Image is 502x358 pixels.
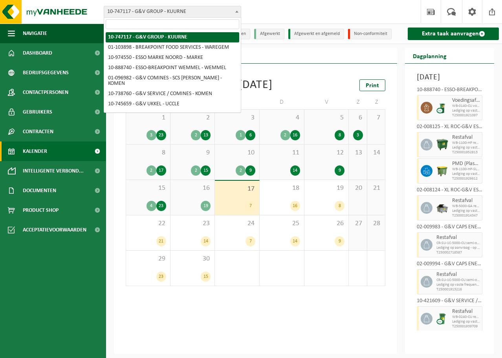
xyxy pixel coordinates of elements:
span: Documenten [23,181,56,200]
span: Restafval [452,134,480,141]
span: Lediging op vaste frequentie [452,319,480,324]
span: Voedingsafval, bevat producten van dierlijke oorsprong, onverpakt, categorie 3 [452,97,480,104]
span: 3 [219,114,255,122]
span: 8 [130,149,166,157]
span: T250002718587 [436,250,480,255]
div: 2 [191,130,201,140]
li: Afgewerkt en afgemeld [288,29,344,39]
span: 14 [371,149,381,157]
span: 10 [219,149,255,157]
span: T250001914347 [452,213,480,218]
div: 02-009994 - G&V CAPS ENERGY NV - ZEEBRUGGE [417,261,482,269]
span: CR-SU-1C-5000-CU semi-ondergr-restafval ZEEBR BLONDEELLAAN [436,241,480,246]
span: Lediging op aanvraag - op geplande route (excl. verwerking) [436,246,480,250]
span: Restafval [436,235,480,241]
div: 14 [290,236,300,246]
li: 10-745659 - G&V UKKEL - UCCLE [106,99,239,109]
span: 27 [353,219,363,228]
span: 20 [353,184,363,193]
span: 16 [174,184,211,193]
span: T250001913216 [436,287,480,292]
li: 01-096982 - G&V COMINES - SCS [PERSON_NAME] - KOMEN [106,73,239,89]
span: 15 [130,184,166,193]
span: Lediging op vaste frequentie [452,172,480,176]
h2: Dagplanning [405,48,454,63]
span: 4 [264,114,300,122]
li: 10-934401 - TOTAL ROESELARE - ROESELARE [106,109,239,119]
div: 19 [201,201,211,211]
span: 7 [371,114,381,122]
span: WB-0140-CU voedingsafval, bevat producten van dierlijke oors [452,104,480,108]
div: 13 [201,130,211,140]
div: 02-008124 - XL ROC-G&V ESSO VOGELZANG - [GEOGRAPHIC_DATA] [417,187,482,195]
td: V [304,95,349,109]
span: Navigatie [23,24,47,43]
span: 25 [264,219,300,228]
span: Dashboard [23,43,52,63]
div: 2 [280,130,290,140]
img: WB-0140-CU [436,102,448,114]
span: 24 [219,219,255,228]
span: 12 [308,149,345,157]
div: 02-009983 - G&V CAPS ENERGY NV - ZEEBRUGGE [417,224,482,232]
span: T250001926612 [452,176,480,181]
span: WB-1100-HP restafval [452,141,480,145]
span: 1 [130,114,166,122]
span: Restafval [452,308,480,315]
li: 10-747117 - G&V GROUP - KUURNE [106,32,239,42]
span: 29 [130,255,166,263]
span: Contactpersonen [23,83,68,102]
h3: [DATE] [417,72,482,83]
td: D [260,95,304,109]
div: 17 [156,165,166,176]
span: Contracten [23,122,53,141]
span: 9 [174,149,211,157]
div: 16 [290,201,300,211]
span: Kalender [23,141,47,161]
li: Non-conformiteit [348,29,392,39]
li: 10-974550 - ESSO MARKE NOORD - MARKE [106,53,239,63]
div: 14 [201,236,211,246]
span: 11 [264,149,300,157]
span: T250001921097 [452,113,480,118]
div: 14 [290,165,300,176]
span: T250001952813 [452,150,480,155]
a: Print [359,79,385,91]
span: Restafval [452,198,480,204]
span: Product Shop [23,200,59,220]
div: 7 [246,201,255,211]
img: WB-1100-HPE-GN-01 [436,139,448,151]
span: 28 [371,219,381,228]
span: 21 [371,184,381,193]
div: 10-888740 - ESSO-BREAKPOINT WEMMEL - WEMMEL [417,87,482,95]
div: 6 [246,130,255,140]
div: 02-008125 - XL ROC-G&V ESSO DIEGEM - DIEGEM [417,124,482,132]
span: Intelligente verbond... [23,161,84,181]
span: Lediging op vaste frequentie (excl. verwerking) [436,283,480,287]
span: Gebruikers [23,102,52,122]
span: 10-747117 - G&V GROUP - KUURNE [104,6,241,17]
span: 2 [174,114,211,122]
td: Z [349,95,367,109]
img: WB-1100-HPE-GN-51 [436,165,448,177]
div: [DATE] [238,79,273,91]
img: WB-0240-CU [436,313,448,325]
img: WB-5000-GAL-GY-01 [436,202,448,214]
span: 22 [130,219,166,228]
span: WB-1100-HP-SLOT PMD (bedrijven) [452,167,480,172]
span: 6 [353,114,363,122]
span: 17 [219,185,255,193]
div: 2 [236,165,246,176]
a: Extra taak aanvragen [408,28,499,40]
span: CR-SU-1C-5000-CU semi-ondergr-restafval ZEEBRUGGE AZIESTRAAT [436,278,480,283]
span: Acceptatievoorwaarden [23,220,86,240]
li: Afgewerkt [254,29,284,39]
span: Lediging op vaste frequentie [452,108,480,113]
span: 23 [174,219,211,228]
div: 4 [147,201,156,211]
span: Bedrijfsgegevens [23,63,69,83]
div: 23 [156,201,166,211]
span: 10-747117 - G&V GROUP - KUURNE [104,6,241,18]
span: 18 [264,184,300,193]
div: 9 [335,165,344,176]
